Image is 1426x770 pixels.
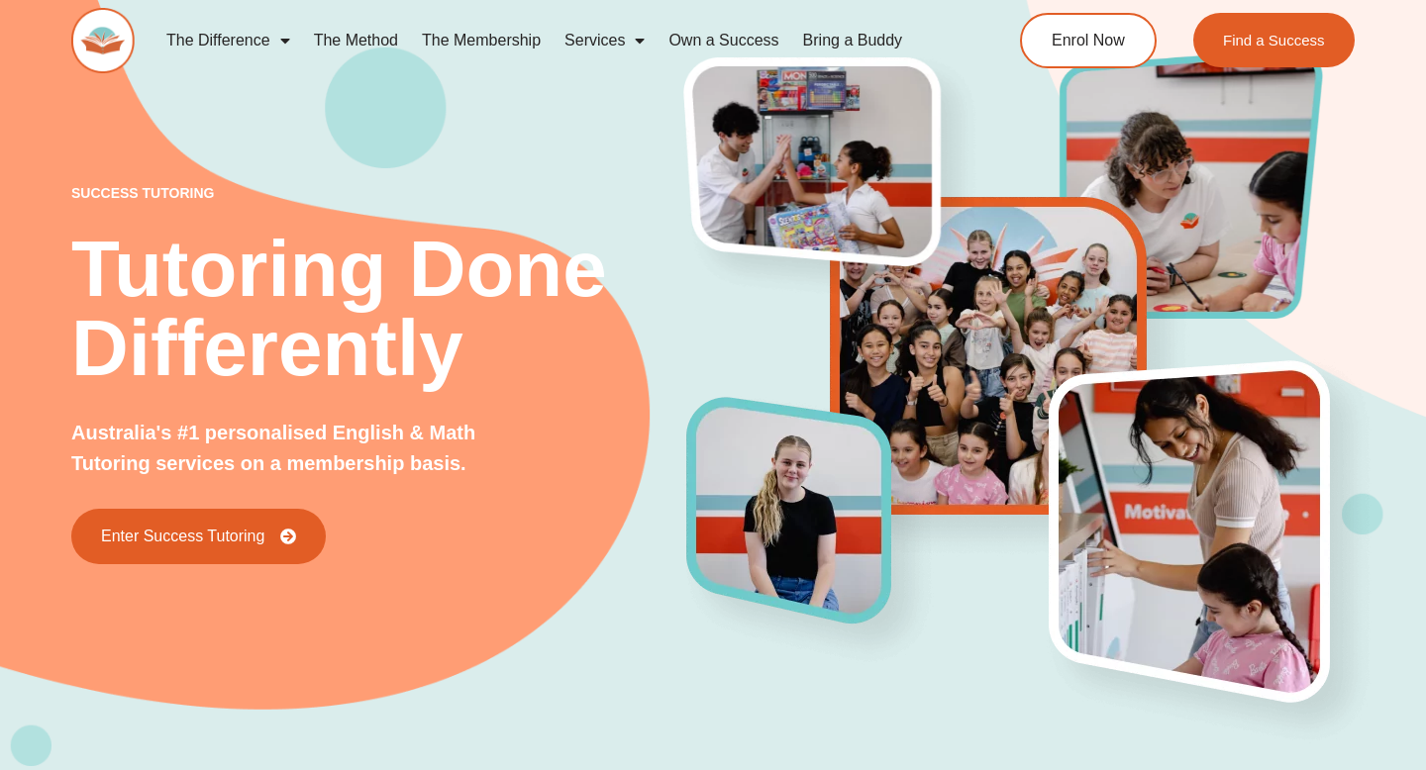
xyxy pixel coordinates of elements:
h2: Tutoring Done Differently [71,230,687,388]
a: Find a Success [1193,13,1355,67]
nav: Menu [154,18,947,63]
span: Find a Success [1223,33,1325,48]
a: Enter Success Tutoring [71,509,326,564]
a: The Method [302,18,410,63]
p: success tutoring [71,186,687,200]
a: Bring a Buddy [791,18,915,63]
p: Australia's #1 personalised English & Math Tutoring services on a membership basis. [71,418,521,479]
a: The Difference [154,18,302,63]
a: Own a Success [657,18,790,63]
a: Services [553,18,657,63]
a: Enrol Now [1020,13,1157,68]
span: Enrol Now [1052,33,1125,48]
span: Enter Success Tutoring [101,529,264,544]
a: The Membership [410,18,553,63]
